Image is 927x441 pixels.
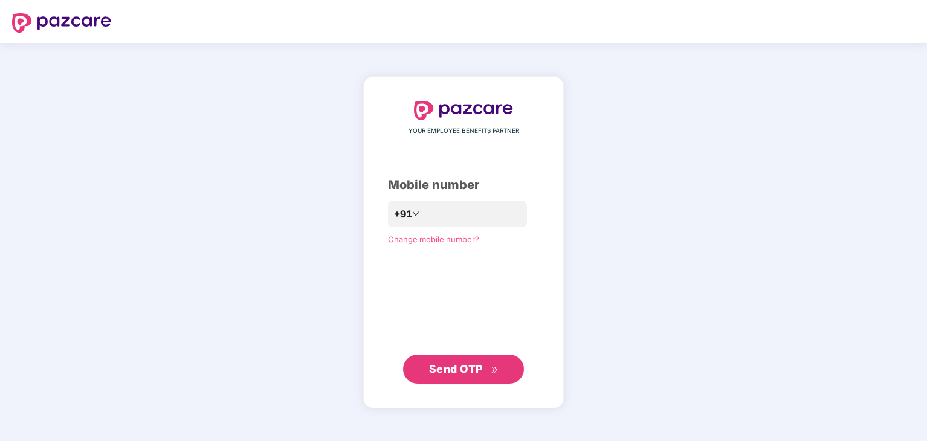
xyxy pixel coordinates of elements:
[491,366,499,374] span: double-right
[394,207,412,222] span: +91
[388,176,539,195] div: Mobile number
[414,101,513,120] img: logo
[12,13,111,33] img: logo
[412,210,419,217] span: down
[388,234,479,244] a: Change mobile number?
[409,126,519,136] span: YOUR EMPLOYEE BENEFITS PARTNER
[403,355,524,384] button: Send OTPdouble-right
[429,362,483,375] span: Send OTP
